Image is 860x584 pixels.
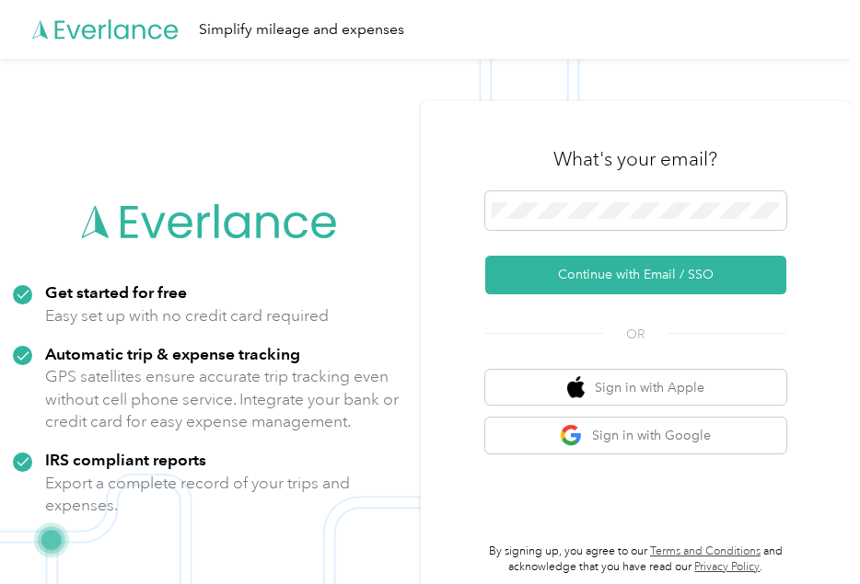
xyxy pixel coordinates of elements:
[199,18,404,41] div: Simplify mileage and expenses
[45,450,206,469] strong: IRS compliant reports
[485,418,786,453] button: google logoSign in with Google
[567,376,586,399] img: apple logo
[45,365,408,433] p: GPS satellites ensure accurate trip tracking even without cell phone service. Integrate your bank...
[560,424,583,447] img: google logo
[45,344,300,363] strong: Automatic trip & expense tracking
[694,560,760,574] a: Privacy Policy
[45,282,187,302] strong: Get started for free
[485,256,786,294] button: Continue with Email / SSO
[485,544,786,576] p: By signing up, you agree to our and acknowledge that you have read our .
[603,325,668,344] span: OR
[485,370,786,406] button: apple logoSign in with Apple
[45,472,408,517] p: Export a complete record of your trips and expenses.
[650,544,761,558] a: Terms and Conditions
[553,146,717,172] h3: What's your email?
[45,304,329,327] p: Easy set up with no credit card required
